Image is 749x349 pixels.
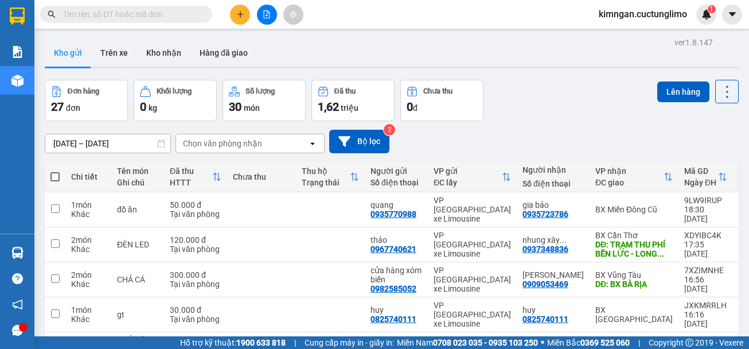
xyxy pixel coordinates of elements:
[370,200,422,210] div: quang
[294,336,296,349] span: |
[11,46,24,58] img: solution-icon
[311,80,395,121] button: Đã thu1,62 triệu
[595,231,673,240] div: BX Cần Thơ
[68,87,99,95] div: Đơn hàng
[560,235,567,245] span: ...
[657,82,709,102] button: Lên hàng
[302,166,350,176] div: Thu hộ
[45,134,170,153] input: Select a date range.
[71,315,106,324] div: Khác
[170,245,221,254] div: Tại văn phòng
[170,178,212,187] div: HTTT
[727,9,738,20] span: caret-down
[709,5,713,13] span: 1
[434,301,511,328] div: VP [GEOGRAPHIC_DATA] xe Limousine
[11,75,24,87] img: warehouse-icon
[595,270,673,280] div: BX Vũng Tàu
[595,178,664,187] div: ĐC giao
[71,280,106,289] div: Khác
[684,310,727,328] div: 16:16 [DATE]
[157,87,192,95] div: Khối lượng
[547,336,630,349] span: Miền Bắc
[12,325,23,336] span: message
[170,315,221,324] div: Tại văn phòng
[140,100,146,114] span: 0
[384,124,395,135] sup: 2
[684,301,727,310] div: JXKMRRLH
[12,299,23,310] span: notification
[684,166,718,176] div: Mã GD
[117,275,158,284] div: CHẢ CÁ
[71,172,106,181] div: Chi tiết
[236,10,244,18] span: plus
[370,245,416,254] div: 0967740621
[11,247,24,259] img: warehouse-icon
[522,280,568,289] div: 0909053469
[229,100,241,114] span: 30
[678,162,733,192] th: Toggle SortBy
[580,338,630,347] strong: 0369 525 060
[289,10,297,18] span: aim
[170,280,221,289] div: Tại văn phòng
[230,5,250,25] button: plus
[370,178,422,187] div: Số điện thoại
[71,245,106,254] div: Khác
[684,231,727,240] div: XDYIBC4K
[134,80,217,121] button: Khối lượng0kg
[370,166,422,176] div: Người gửi
[657,249,664,258] span: ...
[318,100,339,114] span: 1,62
[263,10,271,18] span: file-add
[522,179,584,188] div: Số điện thoại
[595,240,673,258] div: DĐ: TRẠM THU PHÍ BẾN LỨC - LONG AN
[522,235,584,245] div: nhung xây dựng
[71,305,106,315] div: 1 món
[684,266,727,275] div: 7XZIMNHE
[71,210,106,219] div: Khác
[170,210,221,219] div: Tại văn phòng
[522,315,568,324] div: 0825740111
[595,205,673,214] div: BX Miền Đông Cũ
[370,315,416,324] div: 0825740111
[170,235,221,245] div: 120.000 đ
[236,338,286,347] strong: 1900 633 818
[45,39,91,67] button: Kho gửi
[223,80,306,121] button: Số lượng30món
[170,270,221,280] div: 300.000 đ
[137,39,190,67] button: Kho nhận
[117,336,158,345] div: CHẢ CÁ
[244,103,260,113] span: món
[407,100,413,114] span: 0
[117,178,158,187] div: Ghi chú
[590,7,696,21] span: kimngan.cuctunglimo
[428,162,517,192] th: Toggle SortBy
[51,100,64,114] span: 27
[117,166,158,176] div: Tên món
[413,103,418,113] span: đ
[117,205,158,214] div: đồ ăn
[183,138,262,149] div: Chọn văn phòng nhận
[370,305,422,315] div: huy
[708,5,716,13] sup: 1
[595,166,664,176] div: VP nhận
[397,336,538,349] span: Miền Nam
[684,240,727,258] div: 17:35 [DATE]
[283,5,303,25] button: aim
[45,80,128,121] button: Đơn hàng27đơn
[722,5,742,25] button: caret-down
[305,336,394,349] span: Cung cấp máy in - giấy in:
[434,231,511,258] div: VP [GEOGRAPHIC_DATA] xe Limousine
[245,87,275,95] div: Số lượng
[423,87,452,95] div: Chưa thu
[522,165,584,174] div: Người nhận
[684,178,718,187] div: Ngày ĐH
[434,166,502,176] div: VP gửi
[91,39,137,67] button: Trên xe
[302,178,350,187] div: Trạng thái
[684,196,727,205] div: 9LW9IRUP
[48,10,56,18] span: search
[370,284,416,293] div: 0982585052
[149,103,157,113] span: kg
[684,205,727,223] div: 18:30 [DATE]
[170,305,221,315] div: 30.000 đ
